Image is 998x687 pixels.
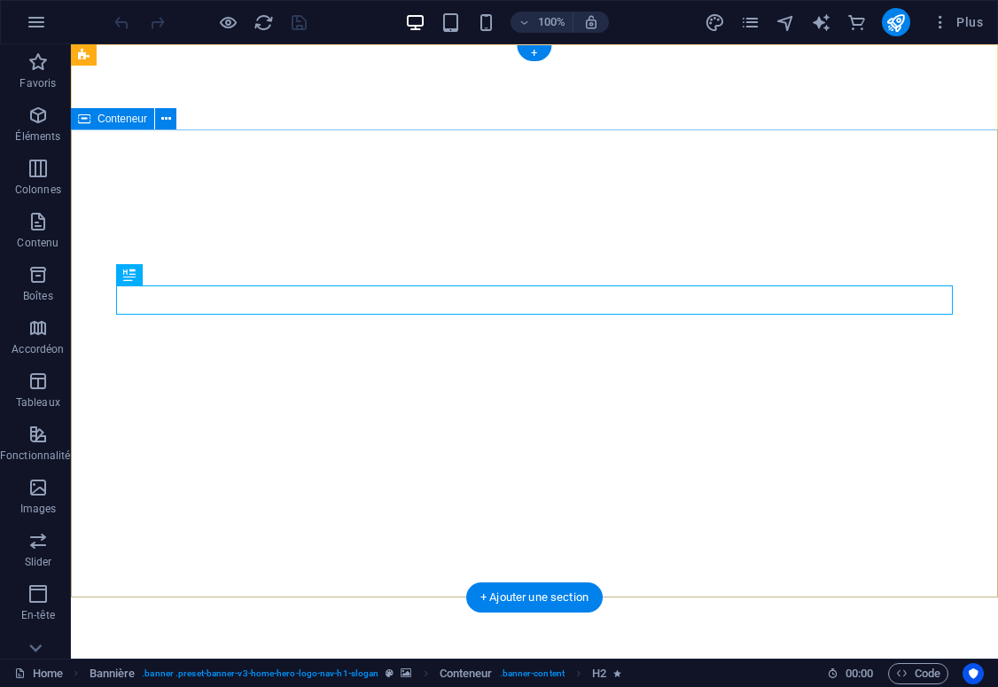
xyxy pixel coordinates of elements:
[846,12,868,33] button: commerce
[401,668,411,678] i: Cet élément contient un arrière-plan.
[253,12,274,33] button: reload
[90,663,622,684] nav: breadcrumb
[846,12,867,33] i: E-commerce
[924,8,990,36] button: Plus
[386,668,394,678] i: Cet élément est une présélection personnalisable.
[253,12,274,33] i: Actualiser la page
[858,667,861,680] span: :
[511,12,573,33] button: 100%
[776,12,796,33] i: Navigateur
[537,12,565,33] h6: 100%
[882,8,910,36] button: publish
[888,663,948,684] button: Code
[740,12,760,33] i: Pages (Ctrl+Alt+S)
[740,12,761,33] button: pages
[15,129,60,144] p: Éléments
[885,12,906,33] i: Publier
[217,12,238,33] button: Cliquez ici pour quitter le mode Aperçu et poursuivre l'édition.
[14,663,63,684] a: Cliquez pour annuler la sélection. Double-cliquez pour ouvrir Pages.
[15,183,61,197] p: Colonnes
[12,342,64,356] p: Accordéon
[896,663,940,684] span: Code
[466,582,603,613] div: + Ajouter une section
[613,668,621,678] i: Cet élément contient une animation.
[963,663,984,684] button: Usercentrics
[20,502,57,516] p: Images
[811,12,832,33] button: text_generator
[25,555,52,569] p: Slider
[811,12,831,33] i: AI Writer
[932,13,983,31] span: Plus
[846,663,873,684] span: 00 00
[705,12,726,33] button: design
[17,236,58,250] p: Contenu
[500,663,565,684] span: . banner-content
[142,663,378,684] span: . banner .preset-banner-v3-home-hero-logo-nav-h1-slogan
[583,14,599,30] i: Lors du redimensionnement, ajuster automatiquement le niveau de zoom en fonction de l'appareil sé...
[19,76,56,90] p: Favoris
[21,608,55,622] p: En-tête
[440,663,493,684] span: Cliquez pour sélectionner. Double-cliquez pour modifier.
[97,113,147,124] span: Conteneur
[705,12,725,33] i: Design (Ctrl+Alt+Y)
[16,395,60,410] p: Tableaux
[592,663,606,684] span: Cliquez pour sélectionner. Double-cliquez pour modifier.
[23,289,53,303] p: Boîtes
[517,45,551,61] div: +
[776,12,797,33] button: navigator
[90,663,136,684] span: Cliquez pour sélectionner. Double-cliquez pour modifier.
[827,663,874,684] h6: Durée de la session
